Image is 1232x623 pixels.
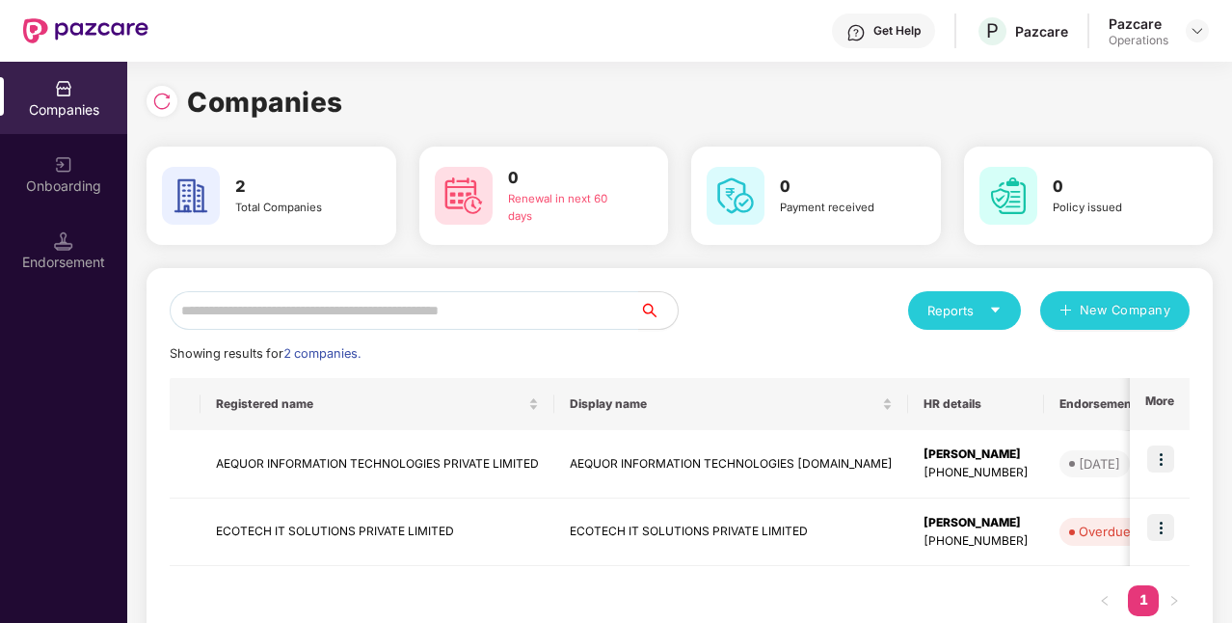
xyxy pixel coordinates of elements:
[1080,301,1171,320] span: New Company
[554,499,908,567] td: ECOTECH IT SOLUTIONS PRIVATE LIMITED
[707,167,764,225] img: svg+xml;base64,PHN2ZyB4bWxucz0iaHR0cDovL3d3dy53My5vcmcvMjAwMC9zdmciIHdpZHRoPSI2MCIgaGVpZ2h0PSI2MC...
[201,430,554,499] td: AEQUOR INFORMATION TECHNOLOGIES PRIVATE LIMITED
[1059,304,1072,319] span: plus
[1089,585,1120,616] li: Previous Page
[54,231,73,251] img: svg+xml;base64,PHN2ZyB3aWR0aD0iMTQuNSIgaGVpZ2h0PSIxNC41IiB2aWV3Qm94PSIwIDAgMTYgMTYiIGZpbGw9Im5vbm...
[216,396,524,412] span: Registered name
[1053,175,1173,200] h3: 0
[152,92,172,111] img: svg+xml;base64,PHN2ZyBpZD0iUmVsb2FkLTMyeDMyIiB4bWxucz0iaHR0cDovL3d3dy53My5vcmcvMjAwMC9zdmciIHdpZH...
[1128,585,1159,614] a: 1
[23,18,148,43] img: New Pazcare Logo
[924,446,1029,464] div: [PERSON_NAME]
[989,304,1002,316] span: caret-down
[187,81,343,123] h1: Companies
[986,19,999,42] span: P
[780,200,900,217] div: Payment received
[924,514,1029,532] div: [PERSON_NAME]
[1109,14,1168,33] div: Pazcare
[170,346,361,361] span: Showing results for
[283,346,361,361] span: 2 companies.
[924,532,1029,551] div: [PHONE_NUMBER]
[873,23,921,39] div: Get Help
[1168,595,1180,607] span: right
[1147,514,1174,541] img: icon
[162,167,220,225] img: svg+xml;base64,PHN2ZyB4bWxucz0iaHR0cDovL3d3dy53My5vcmcvMjAwMC9zdmciIHdpZHRoPSI2MCIgaGVpZ2h0PSI2MC...
[1053,200,1173,217] div: Policy issued
[54,79,73,98] img: svg+xml;base64,PHN2ZyBpZD0iQ29tcGFuaWVzIiB4bWxucz0iaHR0cDovL3d3dy53My5vcmcvMjAwMC9zdmciIHdpZHRoPS...
[908,378,1044,430] th: HR details
[924,464,1029,482] div: [PHONE_NUMBER]
[1079,454,1120,474] div: [DATE]
[235,200,356,217] div: Total Companies
[201,499,554,567] td: ECOTECH IT SOLUTIONS PRIVATE LIMITED
[1079,522,1167,541] div: Overdue - 20d
[554,430,908,499] td: AEQUOR INFORMATION TECHNOLOGIES [DOMAIN_NAME]
[1109,33,1168,48] div: Operations
[554,378,908,430] th: Display name
[1159,585,1190,616] li: Next Page
[780,175,900,200] h3: 0
[1128,585,1159,616] li: 1
[201,378,554,430] th: Registered name
[508,191,629,226] div: Renewal in next 60 days
[54,155,73,175] img: svg+xml;base64,PHN2ZyB3aWR0aD0iMjAiIGhlaWdodD0iMjAiIHZpZXdCb3g9IjAgMCAyMCAyMCIgZmlsbD0ibm9uZSIgeG...
[1190,23,1205,39] img: svg+xml;base64,PHN2ZyBpZD0iRHJvcGRvd24tMzJ4MzIiIHhtbG5zPSJodHRwOi8vd3d3LnczLm9yZy8yMDAwL3N2ZyIgd2...
[979,167,1037,225] img: svg+xml;base64,PHN2ZyB4bWxucz0iaHR0cDovL3d3dy53My5vcmcvMjAwMC9zdmciIHdpZHRoPSI2MCIgaGVpZ2h0PSI2MC...
[1015,22,1068,41] div: Pazcare
[638,303,678,318] span: search
[235,175,356,200] h3: 2
[1159,585,1190,616] button: right
[435,167,493,225] img: svg+xml;base64,PHN2ZyB4bWxucz0iaHR0cDovL3d3dy53My5vcmcvMjAwMC9zdmciIHdpZHRoPSI2MCIgaGVpZ2h0PSI2MC...
[1147,446,1174,473] img: icon
[1130,378,1190,430] th: More
[1099,595,1111,607] span: left
[846,23,866,42] img: svg+xml;base64,PHN2ZyBpZD0iSGVscC0zMngzMiIgeG1sbnM9Imh0dHA6Ly93d3cudzMub3JnLzIwMDAvc3ZnIiB3aWR0aD...
[508,166,629,191] h3: 0
[927,301,1002,320] div: Reports
[638,291,679,330] button: search
[1040,291,1190,330] button: plusNew Company
[1089,585,1120,616] button: left
[570,396,878,412] span: Display name
[1059,396,1162,412] span: Endorsements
